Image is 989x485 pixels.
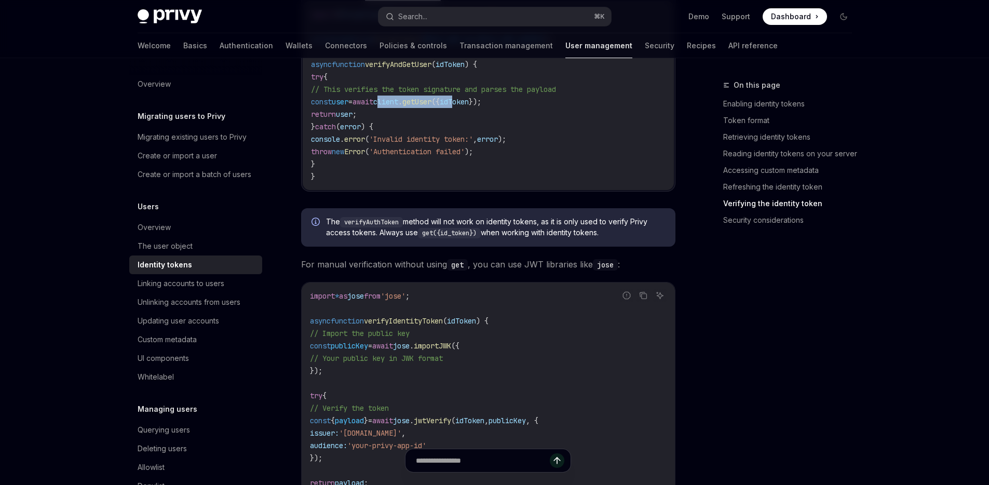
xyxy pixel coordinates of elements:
a: Overview [129,75,262,93]
span: On this page [734,79,780,91]
span: catch [315,122,336,131]
span: } [311,159,315,169]
a: Dashboard [763,8,827,25]
span: const [311,97,332,106]
span: throw [311,147,332,156]
span: ( [365,134,369,144]
div: Overview [138,78,171,90]
span: The method will not work on identity tokens, as it is only used to verify Privy access tokens. Al... [326,217,665,238]
span: ( [443,316,447,326]
code: verifyAuthToken [340,217,403,227]
a: Welcome [138,33,171,58]
span: jwtVerify [414,416,451,425]
span: ) { [476,316,489,326]
span: await [372,341,393,351]
span: ; [405,291,410,301]
span: error [340,122,361,131]
span: = [368,341,372,351]
span: ); [465,147,473,156]
span: 'Authentication failed' [369,147,465,156]
a: API reference [728,33,778,58]
div: Allowlist [138,461,165,474]
span: function [331,316,364,326]
span: publicKey [489,416,526,425]
span: client [373,97,398,106]
a: The user object [129,237,262,255]
a: Transaction management [459,33,553,58]
a: Basics [183,33,207,58]
span: . [398,97,402,106]
a: Migrating existing users to Privy [129,128,262,146]
span: 'jose' [381,291,405,301]
button: Ask AI [653,289,667,302]
a: Support [722,11,750,22]
span: } [311,172,315,181]
span: // Import the public key [310,329,410,338]
span: importJWK [414,341,451,351]
a: Accessing custom metadata [723,162,860,179]
span: from [364,291,381,301]
span: console [311,134,340,144]
div: Identity tokens [138,259,192,271]
a: Linking accounts to users [129,274,262,293]
span: new [332,147,344,156]
svg: Info [311,218,322,228]
span: user [332,97,348,106]
a: Demo [688,11,709,22]
span: . [340,134,344,144]
button: Report incorrect code [620,289,633,302]
a: Authentication [220,33,273,58]
span: issuer: [310,428,339,438]
span: idToken [447,316,476,326]
a: Overview [129,218,262,237]
a: Custom metadata [129,330,262,349]
a: Create or import a user [129,146,262,165]
span: as [339,291,347,301]
span: try [310,391,322,400]
span: ) { [361,122,373,131]
div: Create or import a user [138,150,217,162]
span: ⌘ K [594,12,605,21]
span: , [473,134,477,144]
span: ); [498,134,506,144]
span: idToken [436,60,465,69]
a: Refreshing the identity token [723,179,860,195]
span: ; [353,110,357,119]
div: Linking accounts to users [138,277,224,290]
span: payload [335,416,364,425]
code: get({id_token}) [418,228,481,238]
span: async [311,60,332,69]
span: getUser [402,97,431,106]
a: Allowlist [129,458,262,477]
span: idToken [440,97,469,106]
div: Create or import a batch of users [138,168,251,181]
a: Verifying the identity token [723,195,860,212]
div: Custom metadata [138,333,197,346]
span: // Your public key in JWK format [310,354,443,363]
span: For manual verification without using , you can use JWT libraries like : [301,257,675,272]
span: = [368,416,372,425]
a: Unlinking accounts from users [129,293,262,312]
span: publicKey [331,341,368,351]
span: ( [365,147,369,156]
span: { [331,416,335,425]
div: Overview [138,221,171,234]
a: Recipes [687,33,716,58]
span: = [348,97,353,106]
button: Toggle dark mode [835,8,852,25]
span: , [401,428,405,438]
a: Policies & controls [380,33,447,58]
span: const [310,341,331,351]
a: Reading identity tokens on your server [723,145,860,162]
span: // Verify the token [310,403,389,413]
span: 'Invalid identity token:' [369,134,473,144]
span: ) { [465,60,477,69]
a: Connectors [325,33,367,58]
span: jose [347,291,364,301]
span: { [323,72,328,82]
h5: Migrating users to Privy [138,110,225,123]
span: ( [431,60,436,69]
button: Send message [550,453,564,468]
span: jose [393,416,410,425]
span: , { [526,416,538,425]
